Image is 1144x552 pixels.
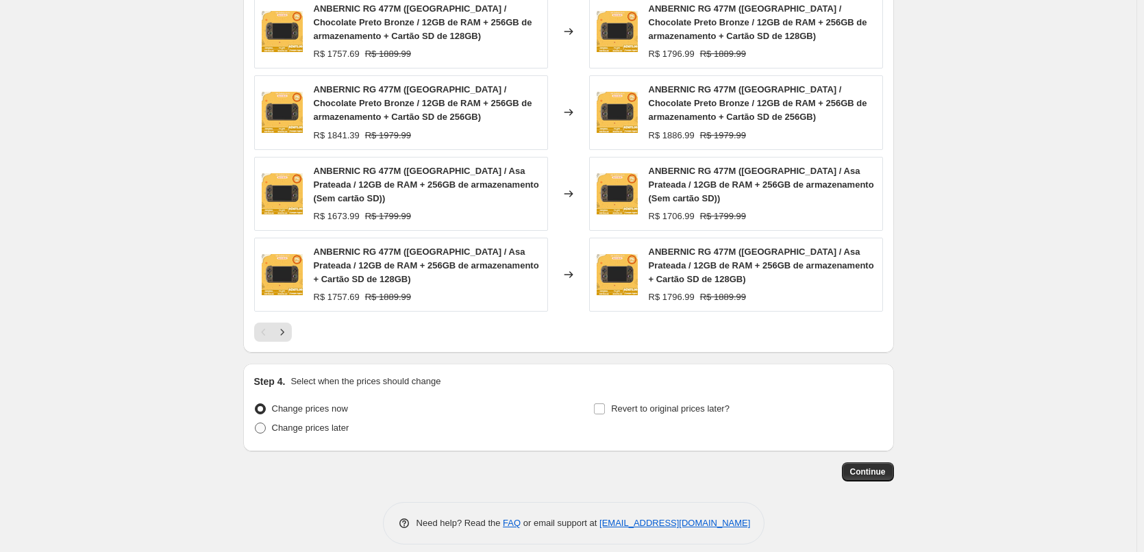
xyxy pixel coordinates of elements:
div: R$ 1706.99 [649,210,695,223]
img: RG477M_80x.jpg [597,92,638,133]
span: ANBERNIC RG 477M ([GEOGRAPHIC_DATA] / Chocolate Preto Bronze / 12GB de RAM + 256GB de armazenamen... [649,84,867,122]
strike: R$ 1799.99 [700,210,746,223]
span: Need help? Read the [416,518,503,528]
strike: R$ 1889.99 [365,290,411,304]
img: RG477M_80x.jpg [597,11,638,52]
span: ANBERNIC RG 477M ([GEOGRAPHIC_DATA] / Asa Prateada / 12GB de RAM + 256GB de armazenamento + Cartã... [314,247,539,284]
span: Revert to original prices later? [611,403,730,414]
div: R$ 1757.69 [314,47,360,61]
span: Change prices now [272,403,348,414]
div: R$ 1841.39 [314,129,360,142]
p: Select when the prices should change [290,375,440,388]
a: [EMAIL_ADDRESS][DOMAIN_NAME] [599,518,750,528]
img: RG477M_80x.jpg [597,254,638,295]
strike: R$ 1889.99 [700,47,746,61]
h2: Step 4. [254,375,286,388]
span: ANBERNIC RG 477M ([GEOGRAPHIC_DATA] / Asa Prateada / 12GB de RAM + 256GB de armazenamento (Sem ca... [649,166,874,203]
nav: Pagination [254,323,292,342]
img: RG477M_80x.jpg [262,92,303,133]
span: ANBERNIC RG 477M ([GEOGRAPHIC_DATA] / Chocolate Preto Bronze / 12GB de RAM + 256GB de armazenamen... [649,3,867,41]
span: ANBERNIC RG 477M ([GEOGRAPHIC_DATA] / Chocolate Preto Bronze / 12GB de RAM + 256GB de armazenamen... [314,84,532,122]
span: ANBERNIC RG 477M ([GEOGRAPHIC_DATA] / Asa Prateada / 12GB de RAM + 256GB de armazenamento + Cartã... [649,247,874,284]
span: Continue [850,466,886,477]
div: R$ 1886.99 [649,129,695,142]
strike: R$ 1889.99 [365,47,411,61]
img: RG477M_80x.jpg [262,173,303,214]
div: R$ 1757.69 [314,290,360,304]
strike: R$ 1979.99 [700,129,746,142]
img: RG477M_80x.jpg [262,254,303,295]
button: Next [273,323,292,342]
span: or email support at [521,518,599,528]
strike: R$ 1799.99 [365,210,411,223]
div: R$ 1796.99 [649,290,695,304]
button: Continue [842,462,894,481]
img: RG477M_80x.jpg [262,11,303,52]
strike: R$ 1889.99 [700,290,746,304]
a: FAQ [503,518,521,528]
span: ANBERNIC RG 477M ([GEOGRAPHIC_DATA] / Chocolate Preto Bronze / 12GB de RAM + 256GB de armazenamen... [314,3,532,41]
span: Change prices later [272,423,349,433]
span: ANBERNIC RG 477M ([GEOGRAPHIC_DATA] / Asa Prateada / 12GB de RAM + 256GB de armazenamento (Sem ca... [314,166,539,203]
strike: R$ 1979.99 [365,129,411,142]
img: RG477M_80x.jpg [597,173,638,214]
div: R$ 1796.99 [649,47,695,61]
div: R$ 1673.99 [314,210,360,223]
